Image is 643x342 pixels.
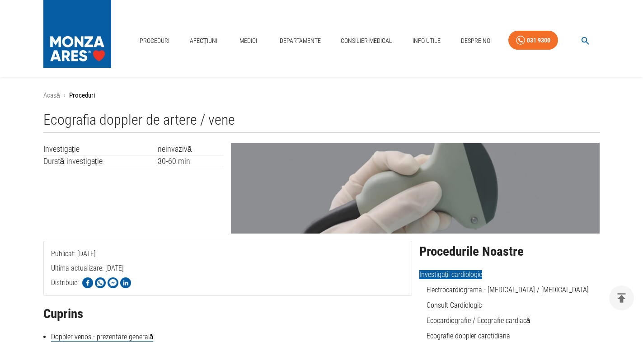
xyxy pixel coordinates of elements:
[158,143,224,155] td: neinvazivă
[409,32,444,50] a: Info Utile
[51,277,79,288] p: Distribuie:
[457,32,495,50] a: Despre Noi
[43,112,600,132] h1: Ecografia doppler de artere / vene
[609,286,634,310] button: delete
[427,332,510,340] a: Ecografie doppler carotidiana
[64,90,66,101] li: ›
[158,155,224,167] td: 30-60 min
[51,264,124,309] span: Ultima actualizare: [DATE]
[69,90,95,101] p: Proceduri
[51,249,96,294] span: Publicat: [DATE]
[427,286,589,294] a: Electrocardiograma - [MEDICAL_DATA] / [MEDICAL_DATA]
[419,270,482,279] span: Investigații cardiologie
[136,32,173,50] a: Proceduri
[427,316,530,325] a: Ecocardiografie / Ecografie cardiacă
[419,244,600,259] h2: Procedurile Noastre
[43,90,600,101] nav: breadcrumb
[43,91,60,99] a: Acasă
[120,277,131,288] img: Share on LinkedIn
[186,32,221,50] a: Afecțiuni
[508,31,558,50] a: 031 9300
[231,143,600,234] img: Ecografie doppler de artere sau vene | MONZA ARES
[427,301,482,309] a: Consult Cardiologic
[234,32,263,50] a: Medici
[82,277,93,288] img: Share on Facebook
[43,143,158,155] td: Investigație
[276,32,324,50] a: Departamente
[51,333,154,342] a: Doppler venos - prezentare generală
[43,155,158,167] td: Durată investigație
[337,32,396,50] a: Consilier Medical
[108,277,118,288] img: Share on Facebook Messenger
[43,307,412,321] h2: Cuprins
[527,35,550,46] div: 031 9300
[95,277,106,288] img: Share on WhatsApp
